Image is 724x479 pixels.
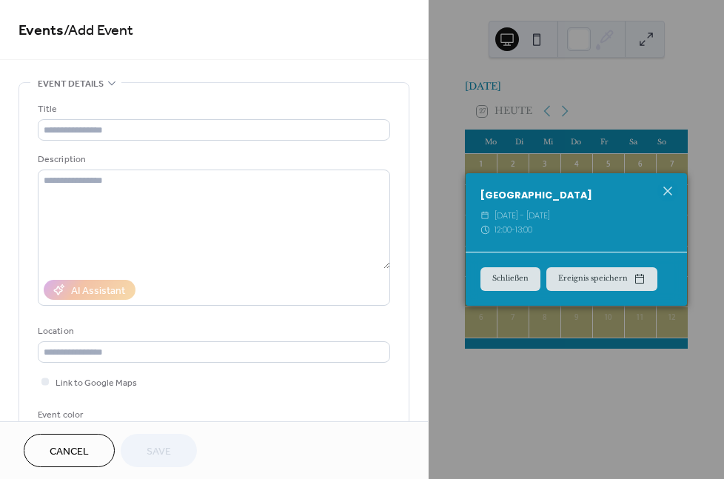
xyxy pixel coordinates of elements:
[495,209,550,223] span: [DATE] - [DATE]
[480,267,540,291] button: Schließen
[466,188,687,202] div: [GEOGRAPHIC_DATA]
[38,152,387,167] div: Description
[38,407,149,423] div: Event color
[546,267,657,291] button: Ereignis speichern
[50,444,89,460] span: Cancel
[480,223,490,237] div: ​
[512,224,515,235] span: -
[495,224,512,235] span: 12:00
[38,76,104,92] span: Event details
[56,375,137,391] span: Link to Google Maps
[19,16,64,45] a: Events
[480,209,490,223] div: ​
[64,16,133,45] span: / Add Event
[38,324,387,339] div: Location
[515,224,532,235] span: 13:00
[38,101,387,117] div: Title
[24,434,115,467] button: Cancel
